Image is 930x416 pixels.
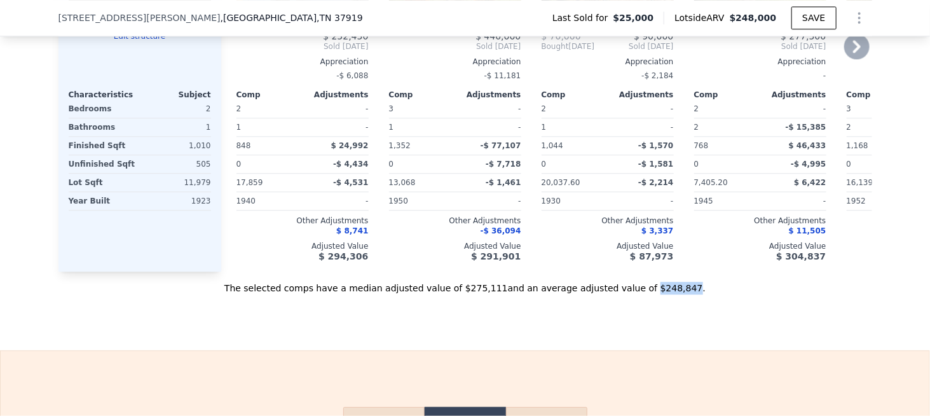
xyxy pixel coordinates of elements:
[389,90,455,100] div: Comp
[542,216,674,226] div: Other Adjustments
[236,160,242,169] span: 0
[542,160,547,169] span: 0
[542,141,563,150] span: 1,044
[694,90,760,100] div: Comp
[458,100,521,118] div: -
[236,216,369,226] div: Other Adjustments
[694,41,826,52] span: Sold [DATE]
[730,13,777,23] span: $248,000
[694,192,758,210] div: 1945
[142,192,211,210] div: 1923
[542,241,674,251] div: Adjusted Value
[389,118,453,136] div: 1
[638,160,673,169] span: -$ 1,581
[694,178,728,187] span: 7,405.20
[847,118,910,136] div: 2
[610,192,674,210] div: -
[475,31,521,41] span: $ 440,000
[303,90,369,100] div: Adjustments
[236,90,303,100] div: Comp
[236,41,369,52] span: Sold [DATE]
[389,216,521,226] div: Other Adjustments
[69,155,137,173] div: Unfinished Sqft
[389,178,416,187] span: 13,068
[484,71,521,80] span: -$ 11,181
[142,174,211,191] div: 11,979
[486,178,521,187] span: -$ 1,461
[69,192,137,210] div: Year Built
[142,155,211,173] div: 505
[389,104,394,113] span: 3
[140,90,211,100] div: Subject
[789,226,826,235] span: $ 11,505
[69,137,137,155] div: Finished Sqft
[69,90,140,100] div: Characteristics
[694,216,826,226] div: Other Adjustments
[142,100,211,118] div: 2
[694,141,709,150] span: 768
[694,160,699,169] span: 0
[142,118,211,136] div: 1
[847,141,868,150] span: 1,168
[786,123,826,132] span: -$ 15,385
[333,160,368,169] span: -$ 4,434
[763,192,826,210] div: -
[610,118,674,136] div: -
[776,251,826,261] span: $ 304,837
[791,6,836,29] button: SAVE
[794,178,826,187] span: $ 6,422
[613,11,654,24] span: $25,000
[69,100,137,118] div: Bedrooms
[630,251,674,261] span: $ 87,973
[389,57,521,67] div: Appreciation
[69,118,137,136] div: Bathrooms
[69,174,137,191] div: Lot Sqft
[458,192,521,210] div: -
[236,241,369,251] div: Adjusted Value
[481,141,521,150] span: -$ 77,107
[455,90,521,100] div: Adjustments
[847,178,873,187] span: 16,139
[305,192,369,210] div: -
[69,31,211,41] button: Edit structure
[542,104,547,113] span: 2
[317,13,362,23] span: , TN 37919
[552,11,613,24] span: Last Sold for
[641,226,673,235] span: $ 3,337
[236,118,300,136] div: 1
[638,141,673,150] span: -$ 1,570
[694,241,826,251] div: Adjusted Value
[389,141,411,150] span: 1,352
[323,31,368,41] span: $ 252,450
[542,118,605,136] div: 1
[58,272,872,295] div: The selected comps have a median adjusted value of $275,111 and an average adjusted value of $248...
[638,178,673,187] span: -$ 2,214
[610,100,674,118] div: -
[305,100,369,118] div: -
[781,31,826,41] span: $ 277,500
[847,192,910,210] div: 1952
[389,241,521,251] div: Adjusted Value
[542,90,608,100] div: Comp
[336,226,368,235] span: $ 8,741
[594,41,673,52] span: Sold [DATE]
[236,178,263,187] span: 17,859
[542,31,581,41] span: $ 70,000
[791,160,826,169] span: -$ 4,995
[481,226,521,235] span: -$ 36,094
[471,251,521,261] span: $ 291,901
[847,104,852,113] span: 3
[542,41,595,52] div: [DATE]
[236,141,251,150] span: 848
[389,192,453,210] div: 1950
[763,100,826,118] div: -
[142,137,211,155] div: 1,010
[542,57,674,67] div: Appreciation
[542,178,580,187] span: 20,037.60
[641,71,673,80] span: -$ 2,184
[542,41,569,52] span: Bought
[305,118,369,136] div: -
[542,192,605,210] div: 1930
[674,11,729,24] span: Lotside ARV
[847,90,913,100] div: Comp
